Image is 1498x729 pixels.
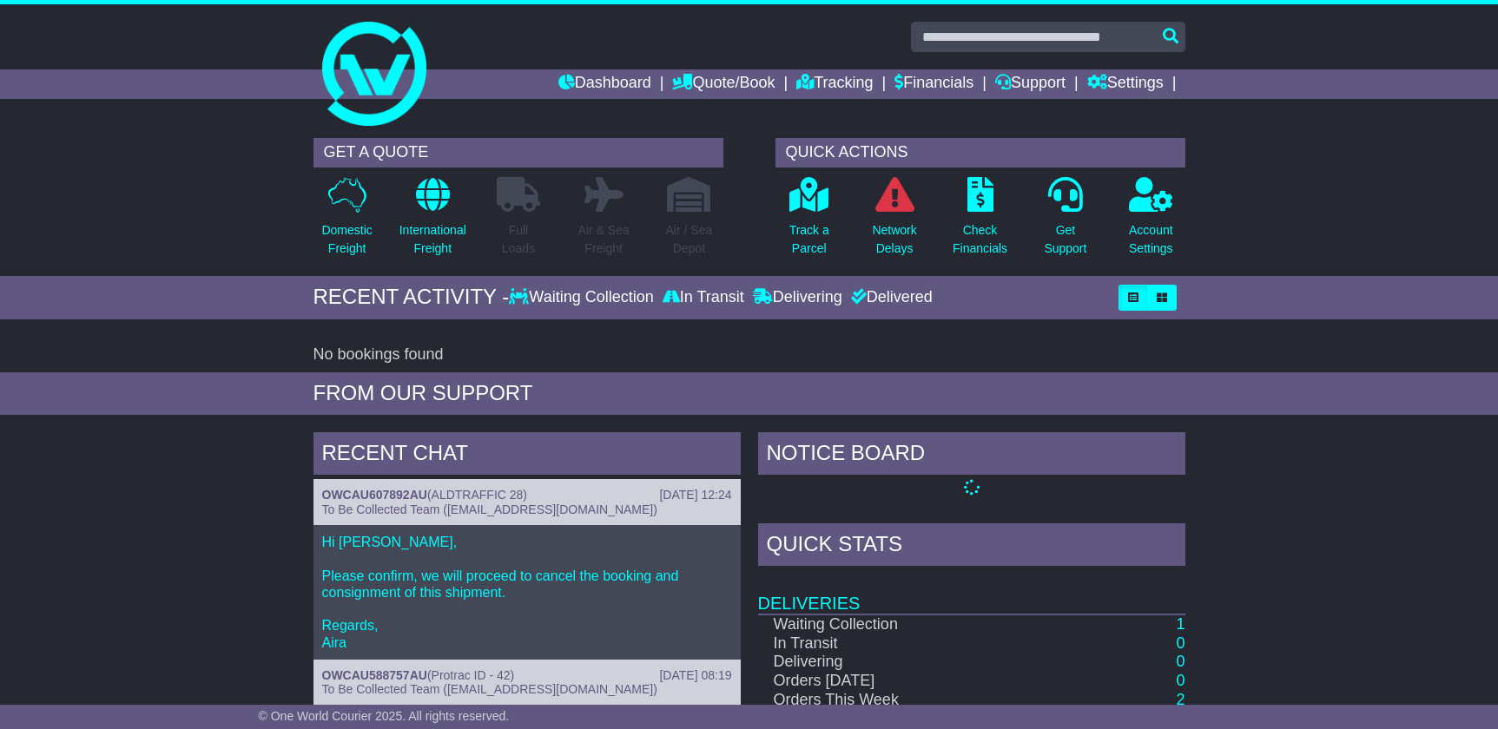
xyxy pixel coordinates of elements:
td: Orders This Week [758,691,1008,710]
p: Track a Parcel [789,221,829,258]
a: DomesticFreight [320,176,373,267]
p: Get Support [1044,221,1086,258]
a: 0 [1176,634,1185,652]
div: Waiting Collection [509,288,657,307]
div: Delivered [847,288,933,307]
div: RECENT ACTIVITY - [313,285,510,310]
a: InternationalFreight [399,176,467,267]
a: NetworkDelays [871,176,917,267]
a: AccountSettings [1128,176,1174,267]
td: Waiting Collection [758,614,1008,634]
p: Air & Sea Freight [578,221,630,258]
p: Air / Sea Depot [666,221,713,258]
span: ALDTRAFFIC 28 [432,488,524,502]
td: Orders [DATE] [758,672,1008,691]
td: In Transit [758,634,1008,653]
p: Hi [PERSON_NAME], Please confirm, we will proceed to cancel the booking and consignment of this s... [322,534,732,650]
a: Quote/Book [672,69,775,99]
div: [DATE] 08:19 [659,668,731,683]
div: QUICK ACTIONS [775,138,1185,167]
div: ( ) [322,488,732,502]
a: 2 [1176,691,1185,708]
a: GetSupport [1043,176,1087,267]
span: Protrac ID - 42 [432,668,511,682]
a: Settings [1087,69,1164,99]
span: To Be Collected Team ([EMAIL_ADDRESS][DOMAIN_NAME]) [322,502,657,516]
div: No bookings found [313,345,1185,364]
td: Delivering [758,653,1008,672]
div: Delivering [749,288,847,307]
div: In Transit [658,288,749,307]
span: © One World Courier 2025. All rights reserved. [259,709,510,723]
a: Support [995,69,1066,99]
a: OWCAU588757AU [322,668,427,682]
a: Track aParcel [789,176,830,267]
div: [DATE] 12:24 [659,488,731,502]
a: 0 [1176,672,1185,689]
p: Full Loads [497,221,540,258]
div: Quick Stats [758,523,1185,570]
a: Dashboard [558,69,651,99]
p: Account Settings [1129,221,1173,258]
p: Network Delays [872,221,916,258]
a: CheckFinancials [952,176,1008,267]
div: RECENT CHAT [313,432,741,479]
div: FROM OUR SUPPORT [313,381,1185,406]
p: International Freight [399,221,466,258]
div: ( ) [322,668,732,683]
p: Check Financials [953,221,1007,258]
a: 1 [1176,615,1185,633]
div: NOTICE BOARD [758,432,1185,479]
span: To Be Collected Team ([EMAIL_ADDRESS][DOMAIN_NAME]) [322,682,657,696]
a: Tracking [796,69,873,99]
p: Domestic Freight [321,221,372,258]
a: 0 [1176,653,1185,670]
a: Financials [894,69,973,99]
td: Deliveries [758,570,1185,614]
a: OWCAU607892AU [322,488,427,502]
div: GET A QUOTE [313,138,723,167]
